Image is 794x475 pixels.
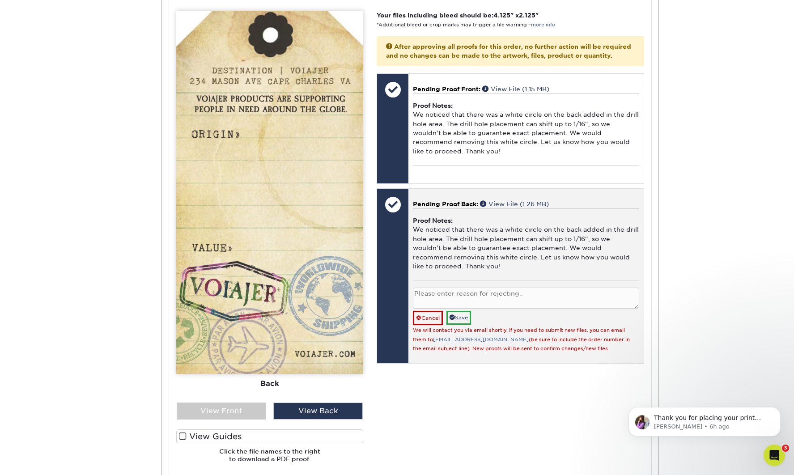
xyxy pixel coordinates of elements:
[519,12,535,19] span: 2.125
[413,208,639,280] div: We noticed that there was a white circle on the back added in the drill hole area. The drill hole...
[177,403,266,420] div: View Front
[615,388,794,451] iframe: Intercom notifications message
[493,12,510,19] span: 4.125
[531,22,555,28] a: more info
[176,448,363,470] h6: Click the file names to the right to download a PDF proof.
[413,311,443,325] a: Cancel
[377,12,539,19] strong: Your files including bleed should be: " x "
[413,85,480,93] span: Pending Proof Front:
[446,311,471,325] a: Save
[176,429,363,443] label: View Guides
[273,403,363,420] div: View Back
[377,22,555,28] small: *Additional bleed or crop marks may trigger a file warning –
[176,374,363,394] div: Back
[764,445,785,466] iframe: Intercom live chat
[413,217,453,224] strong: Proof Notes:
[413,200,478,208] span: Pending Proof Back:
[482,85,549,93] a: View File (1.15 MB)
[386,43,631,59] strong: After approving all proofs for this order, no further action will be required and no changes can ...
[433,337,529,343] a: [EMAIL_ADDRESS][DOMAIN_NAME]
[782,445,789,452] span: 3
[413,93,639,165] div: We noticed that there was a white circle on the back added in the drill hole area. The drill hole...
[413,327,630,352] small: We will contact you via email shortly. If you need to submit new files, you can email them to (be...
[413,102,453,109] strong: Proof Notes:
[480,200,549,208] a: View File (1.26 MB)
